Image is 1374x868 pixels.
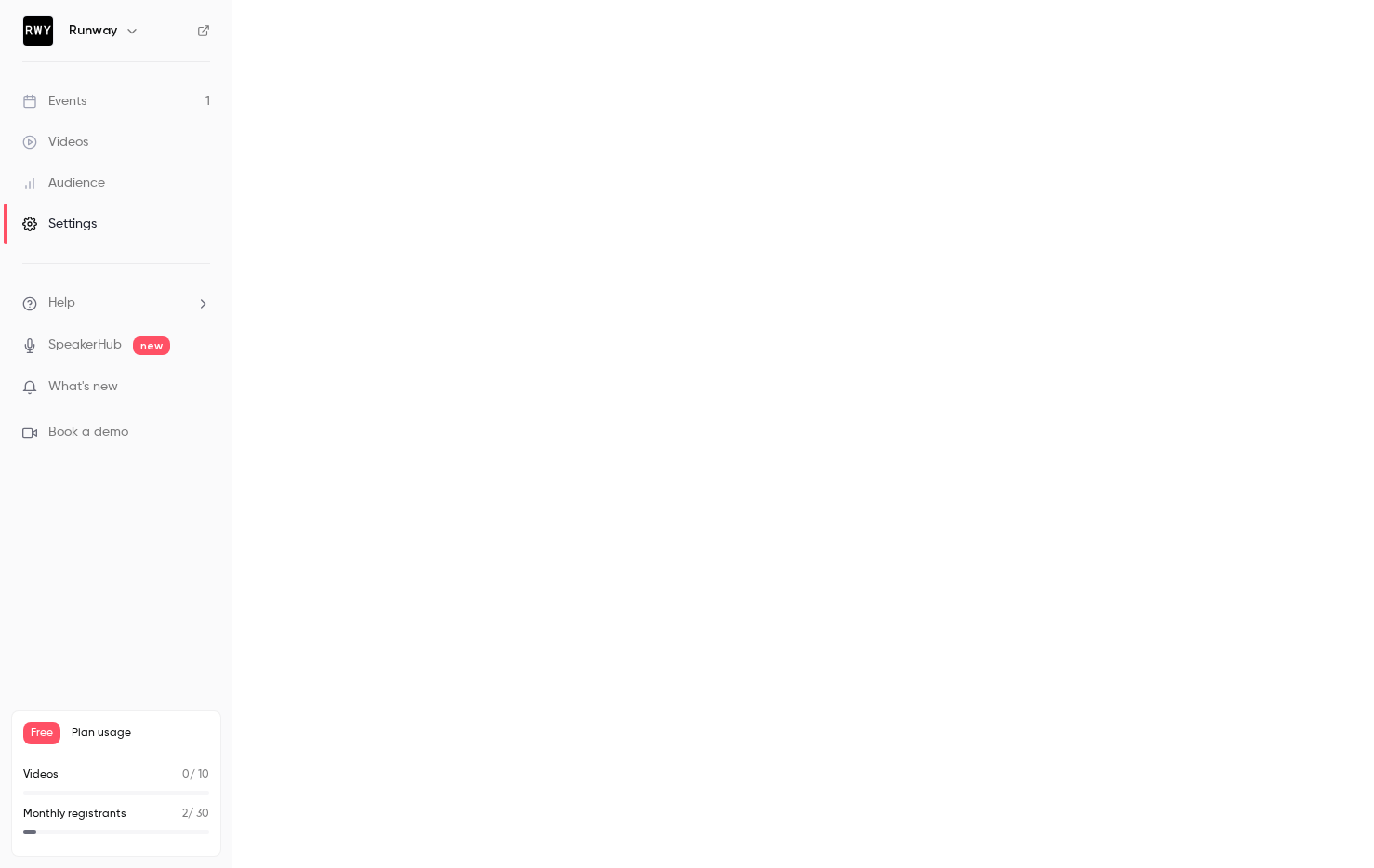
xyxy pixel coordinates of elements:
div: Audience [22,174,105,192]
div: Events [22,92,86,111]
div: Videos [22,133,88,151]
span: 2 [182,809,188,820]
div: Settings [22,215,97,233]
p: / 10 [182,767,209,783]
span: 0 [182,769,190,781]
span: Plan usage [72,726,209,741]
p: Monthly registrants [23,806,126,822]
span: new [133,336,170,355]
iframe: Noticeable Trigger [188,379,210,396]
span: Book a demo [48,423,128,442]
p: / 30 [182,806,209,822]
h6: Runway [69,21,117,40]
span: Free [23,722,60,744]
img: Runway [23,16,53,46]
li: help-dropdown-opener [22,294,210,313]
a: SpeakerHub [48,335,122,355]
span: Help [48,294,75,313]
p: Videos [23,767,59,783]
span: What's new [48,377,118,397]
